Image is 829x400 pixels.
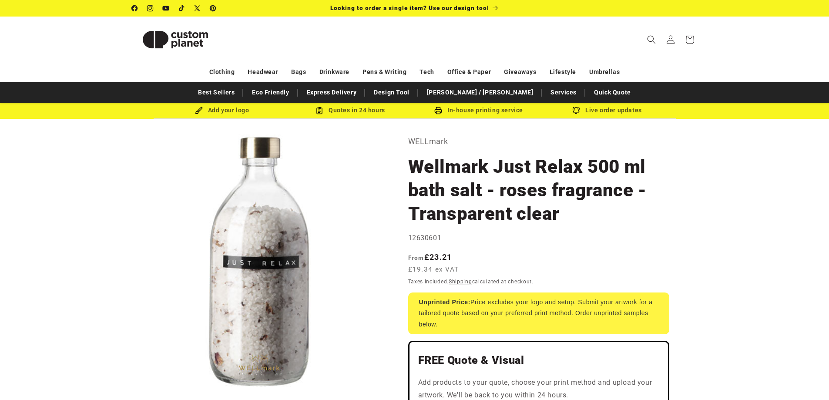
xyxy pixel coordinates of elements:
div: In-house printing service [415,105,543,116]
a: Shipping [449,279,472,285]
div: Taxes included. calculated at checkout. [408,277,669,286]
a: Drinkware [319,64,349,80]
a: Giveaways [504,64,536,80]
span: £19.34 ex VAT [408,265,459,275]
h2: FREE Quote & Visual [418,353,659,367]
img: In-house printing [434,107,442,114]
a: Express Delivery [302,85,361,100]
a: Umbrellas [589,64,620,80]
a: Design Tool [369,85,414,100]
span: Looking to order a single item? Use our design tool [330,4,489,11]
div: Add your logo [158,105,286,116]
img: Order Updates Icon [315,107,323,114]
div: Quotes in 24 hours [286,105,415,116]
div: Live order updates [543,105,671,116]
summary: Search [642,30,661,49]
img: Custom Planet [132,20,219,59]
media-gallery: Gallery Viewer [132,134,386,389]
strong: £23.21 [408,252,452,262]
strong: Unprinted Price: [419,299,471,306]
a: Best Sellers [194,85,239,100]
a: Clothing [209,64,235,80]
a: Pens & Writing [362,64,406,80]
span: From [408,254,424,261]
h1: Wellmark Just Relax 500 ml bath salt - roses fragrance - Transparent clear [408,155,669,225]
a: Headwear [248,64,278,80]
a: Quick Quote [590,85,635,100]
p: WELLmark [408,134,669,148]
img: Brush Icon [195,107,203,114]
a: Custom Planet [128,17,222,62]
a: Tech [420,64,434,80]
a: [PERSON_NAME] / [PERSON_NAME] [423,85,537,100]
a: Office & Paper [447,64,491,80]
a: Services [546,85,581,100]
span: 12630601 [408,234,442,242]
div: Price excludes your logo and setup. Submit your artwork for a tailored quote based on your prefer... [408,292,669,334]
img: Order updates [572,107,580,114]
a: Bags [291,64,306,80]
a: Lifestyle [550,64,576,80]
a: Eco Friendly [248,85,293,100]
